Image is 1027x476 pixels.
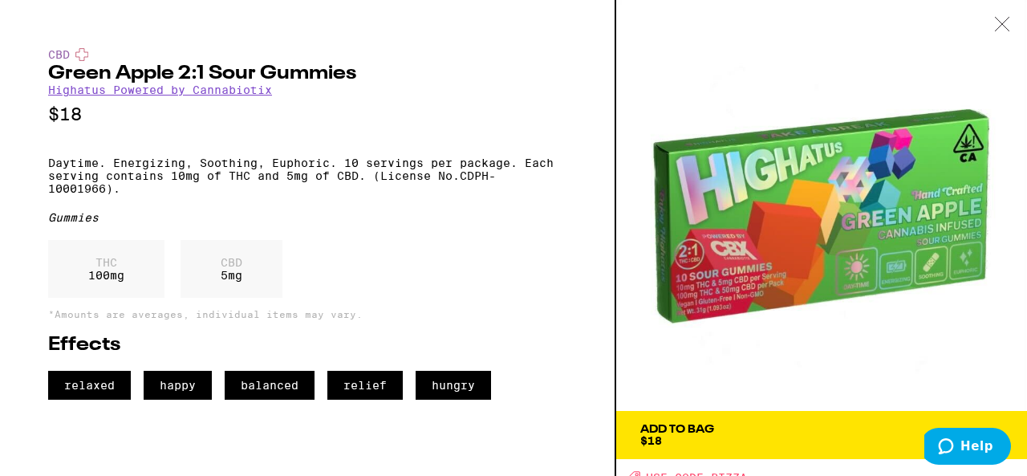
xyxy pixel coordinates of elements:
div: Add To Bag [640,424,714,435]
p: Daytime. Energizing, Soothing, Euphoric. 10 servings per package. Each serving contains 10mg of T... [48,157,566,195]
iframe: Opens a widget where you can find more information [924,428,1011,468]
span: relaxed [48,371,131,400]
p: CBD [221,256,242,269]
a: Highatus Powered by Cannabiotix [48,83,272,96]
div: CBD [48,48,566,61]
div: 5 mg [181,240,282,298]
button: Add To Bag$18 [616,411,1027,459]
p: THC [88,256,124,269]
p: $18 [48,104,566,124]
h2: Effects [48,336,566,355]
span: relief [327,371,403,400]
span: $18 [640,434,662,447]
h2: Green Apple 2:1 Sour Gummies [48,64,566,83]
span: hungry [416,371,491,400]
span: happy [144,371,212,400]
div: 100 mg [48,240,164,298]
img: cbdColor.svg [75,48,88,61]
span: balanced [225,371,315,400]
div: Gummies [48,211,566,224]
p: *Amounts are averages, individual items may vary. [48,309,566,319]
